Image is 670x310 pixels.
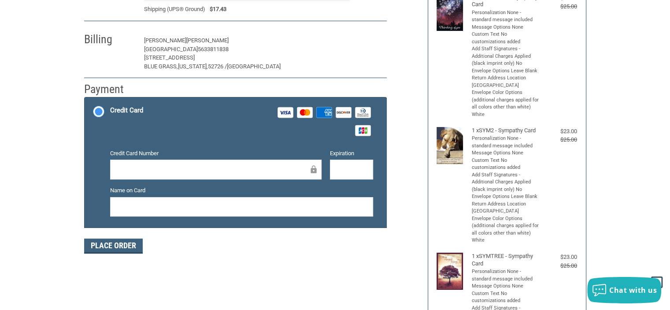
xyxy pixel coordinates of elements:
h2: Payment [84,82,136,97]
li: Envelope Options Leave Blank [472,193,540,201]
span: [PERSON_NAME] [144,37,186,44]
li: Personalization None - standard message included [472,135,540,149]
span: [US_STATE], [178,63,208,70]
label: Credit Card Number [110,149,322,158]
button: Place Order [84,239,143,254]
li: Custom Text No customizations added [472,290,540,305]
button: Edit [359,34,387,48]
h4: 1 x SYM2 - Sympathy Card [472,127,540,134]
span: [GEOGRAPHIC_DATA] [144,46,198,52]
span: [STREET_ADDRESS] [144,54,195,61]
button: Chat with us [587,277,661,303]
div: $25.00 [542,2,577,11]
div: Credit Card [110,103,143,118]
li: Custom Text No customizations added [472,157,540,172]
li: Message Options None [472,283,540,290]
span: 5633811838 [198,46,229,52]
li: Envelope Options Leave Blank [472,67,540,75]
li: Message Options None [472,24,540,31]
span: Blue Grass, [144,63,178,70]
li: Message Options None [472,149,540,157]
li: Return Address Location [GEOGRAPHIC_DATA] [472,201,540,215]
li: Envelope Color Options (additional charges applied for all colors other than white) White [472,89,540,118]
span: 52726 / [208,63,227,70]
label: Name on Card [110,186,373,195]
li: Envelope Color Options (additional charges applied for all colors other than white) White [472,215,540,244]
span: [GEOGRAPHIC_DATA] [227,63,281,70]
div: $23.00 [542,127,577,136]
li: Add Staff Signatures - Additional Charges Applied (black imprint only) No [472,172,540,194]
li: Return Address Location [GEOGRAPHIC_DATA] [472,75,540,89]
span: Chat with us [609,285,657,295]
li: Add Staff Signatures - Additional Charges Applied (black imprint only) No [472,45,540,67]
span: Shipping (UPS® Ground) [144,5,205,14]
h2: Billing [84,32,136,47]
span: [PERSON_NAME] [186,37,229,44]
div: $25.00 [542,135,577,144]
h4: 1 x SYMTREE - Sympathy Card [472,253,540,267]
li: Personalization None - standard message included [472,9,540,24]
span: $17.43 [205,5,226,14]
label: Expiration [330,149,373,158]
div: $23.00 [542,253,577,261]
li: Personalization None - standard message included [472,268,540,283]
li: Custom Text No customizations added [472,31,540,45]
div: $25.00 [542,261,577,270]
